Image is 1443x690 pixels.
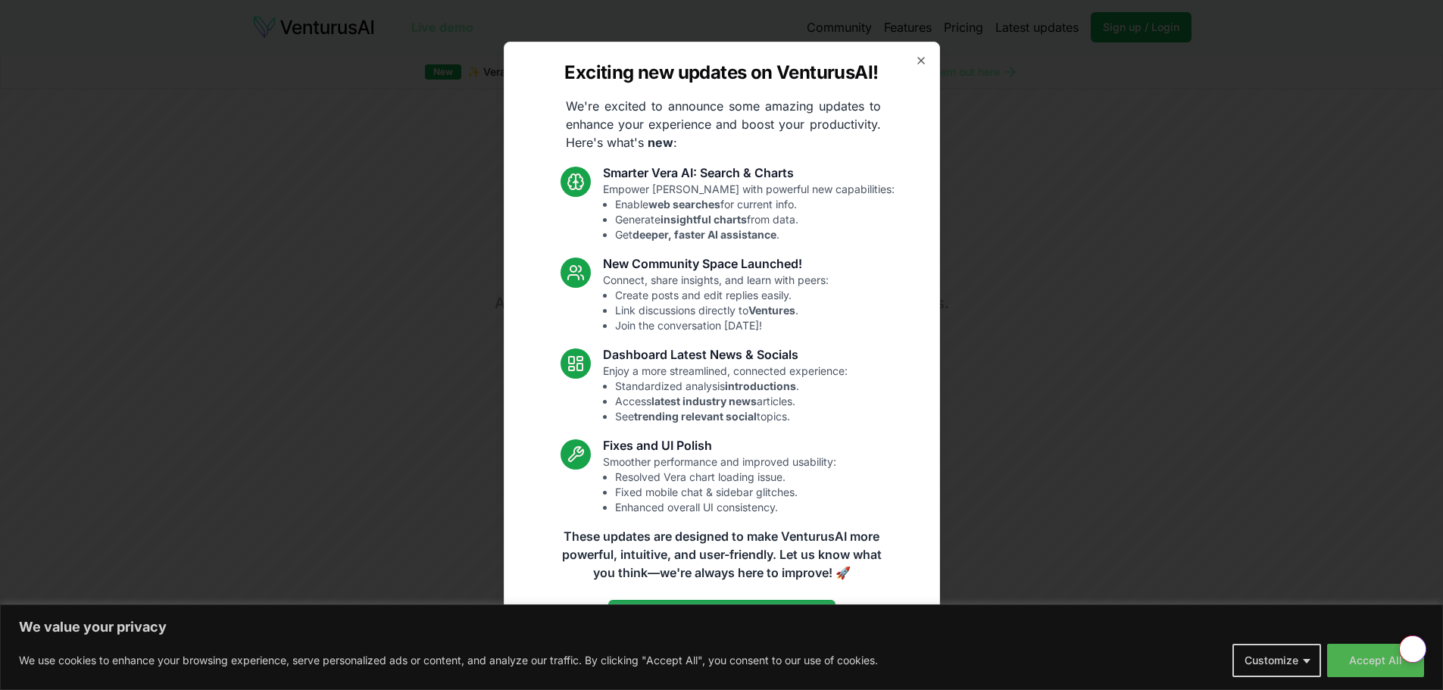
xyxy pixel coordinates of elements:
[615,485,836,500] li: Fixed mobile chat & sidebar glitches.
[615,470,836,485] li: Resolved Vera chart loading issue.
[615,500,836,515] li: Enhanced overall UI consistency.
[648,135,673,150] strong: new
[615,379,848,394] li: Standardized analysis .
[603,164,895,182] h3: Smarter Vera AI: Search & Charts
[651,395,757,407] strong: latest industry news
[603,182,895,242] p: Empower [PERSON_NAME] with powerful new capabilities:
[615,212,895,227] li: Generate from data.
[603,436,836,454] h3: Fixes and UI Polish
[615,227,895,242] li: Get .
[615,394,848,409] li: Access articles.
[725,379,796,392] strong: introductions
[603,454,836,515] p: Smoother performance and improved usability:
[552,527,892,582] p: These updates are designed to make VenturusAI more powerful, intuitive, and user-friendly. Let us...
[603,345,848,364] h3: Dashboard Latest News & Socials
[608,600,836,630] a: Read the full announcement on our blog!
[615,288,829,303] li: Create posts and edit replies easily.
[615,197,895,212] li: Enable for current info.
[615,303,829,318] li: Link discussions directly to .
[615,318,829,333] li: Join the conversation [DATE]!
[634,410,757,423] strong: trending relevant social
[748,304,795,317] strong: Ventures
[648,198,720,211] strong: web searches
[661,213,747,226] strong: insightful charts
[603,273,829,333] p: Connect, share insights, and learn with peers:
[564,61,878,85] h2: Exciting new updates on VenturusAI!
[603,364,848,424] p: Enjoy a more streamlined, connected experience:
[632,228,776,241] strong: deeper, faster AI assistance
[615,409,848,424] li: See topics.
[603,254,829,273] h3: New Community Space Launched!
[554,97,893,151] p: We're excited to announce some amazing updates to enhance your experience and boost your producti...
